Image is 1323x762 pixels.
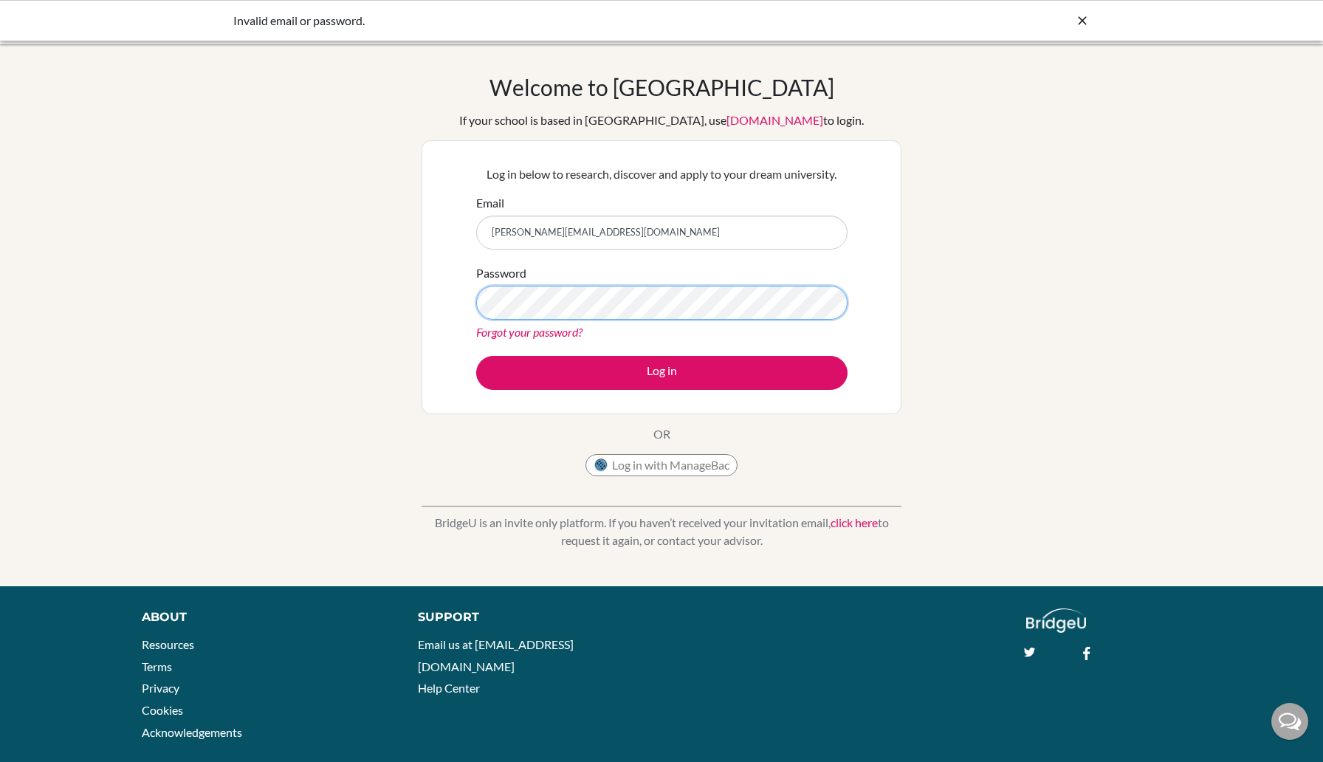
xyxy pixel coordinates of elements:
[489,74,834,100] h1: Welcome to [GEOGRAPHIC_DATA]
[476,356,848,390] button: Log in
[233,12,868,30] div: Invalid email or password.
[142,637,194,651] a: Resources
[831,515,878,529] a: click here
[418,637,574,673] a: Email us at [EMAIL_ADDRESS][DOMAIN_NAME]
[476,325,583,339] a: Forgot your password?
[142,659,172,673] a: Terms
[422,514,901,549] p: BridgeU is an invite only platform. If you haven’t received your invitation email, to request it ...
[476,194,504,212] label: Email
[476,264,526,282] label: Password
[726,113,823,127] a: [DOMAIN_NAME]
[34,10,64,24] span: Help
[418,681,480,695] a: Help Center
[1026,608,1086,633] img: logo_white@2x-f4f0deed5e89b7ecb1c2cc34c3e3d731f90f0f143d5ea2071677605dd97b5244.png
[585,454,738,476] button: Log in with ManageBac
[142,703,183,717] a: Cookies
[653,425,670,443] p: OR
[142,681,179,695] a: Privacy
[142,725,242,739] a: Acknowledgements
[476,165,848,183] p: Log in below to research, discover and apply to your dream university.
[418,608,645,626] div: Support
[459,111,864,129] div: If your school is based in [GEOGRAPHIC_DATA], use to login.
[142,608,385,626] div: About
